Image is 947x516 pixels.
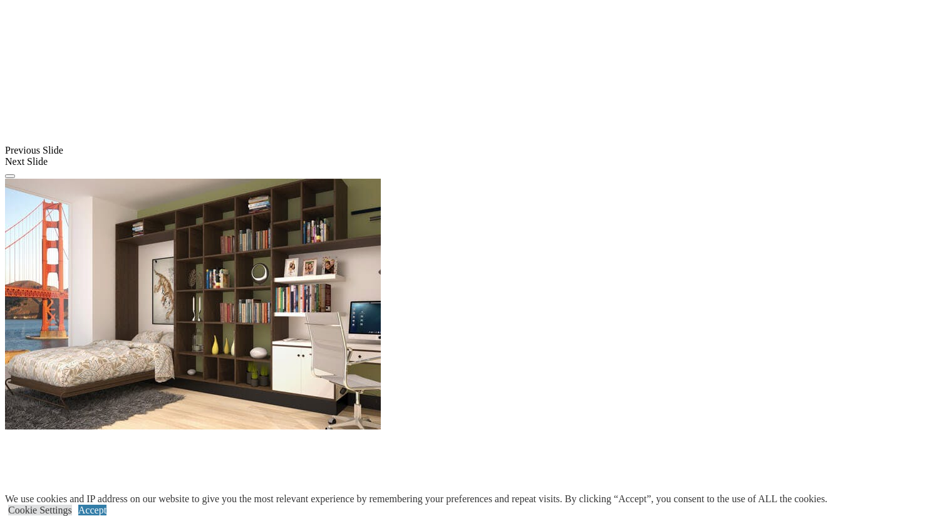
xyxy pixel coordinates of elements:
[8,505,72,515] a: Cookie Settings
[5,174,15,178] button: Click here to pause slide show
[5,156,942,167] div: Next Slide
[5,145,942,156] div: Previous Slide
[5,179,381,429] img: Banner for mobile view
[78,505,106,515] a: Accept
[5,493,827,505] div: We use cookies and IP address on our website to give you the most relevant experience by remember...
